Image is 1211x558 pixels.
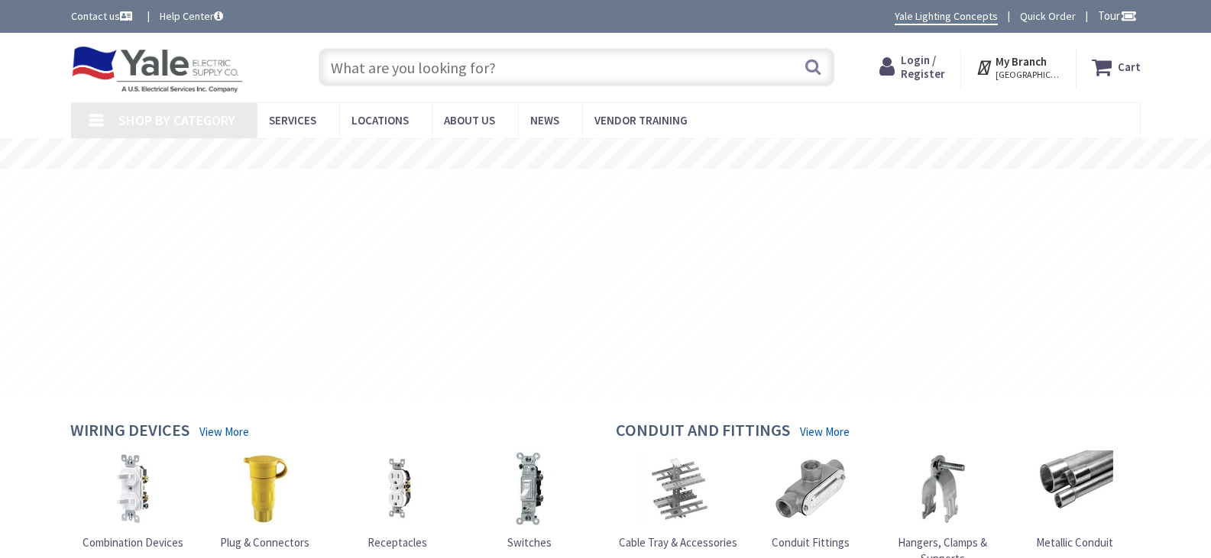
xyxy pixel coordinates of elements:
[359,450,436,550] a: Receptacles Receptacles
[199,424,249,440] a: View More
[220,535,309,550] span: Plug & Connectors
[640,450,717,527] img: Cable Tray & Accessories
[1118,53,1141,81] strong: Cart
[1020,8,1076,24] a: Quick Order
[444,113,495,127] span: About Us
[1098,8,1137,23] span: Tour
[118,111,235,129] span: Shop By Category
[220,450,309,550] a: Plug & Connectors Plug & Connectors
[507,535,552,550] span: Switches
[772,535,850,550] span: Conduit Fittings
[1036,535,1113,550] span: Metallic Conduit
[491,450,568,527] img: Switches
[368,535,427,550] span: Receptacles
[70,421,189,443] h4: Wiring Devices
[227,450,303,527] img: Plug & Connectors
[976,53,1060,81] div: My Branch [GEOGRAPHIC_DATA], [GEOGRAPHIC_DATA]
[895,8,998,25] a: Yale Lighting Concepts
[269,113,316,127] span: Services
[319,48,834,86] input: What are you looking for?
[71,46,244,93] img: Yale Electric Supply Co.
[879,53,945,81] a: Login / Register
[772,450,850,550] a: Conduit Fittings Conduit Fittings
[530,113,559,127] span: News
[996,54,1047,69] strong: My Branch
[1092,53,1141,81] a: Cart
[1036,450,1113,550] a: Metallic Conduit Metallic Conduit
[772,450,849,527] img: Conduit Fittings
[351,113,409,127] span: Locations
[83,535,183,550] span: Combination Devices
[619,450,737,550] a: Cable Tray & Accessories Cable Tray & Accessories
[71,8,135,24] a: Contact us
[359,450,436,527] img: Receptacles
[905,450,981,527] img: Hangers, Clamps & Supports
[800,424,850,440] a: View More
[996,69,1060,81] span: [GEOGRAPHIC_DATA], [GEOGRAPHIC_DATA]
[83,450,183,550] a: Combination Devices Combination Devices
[160,8,223,24] a: Help Center
[491,450,568,550] a: Switches Switches
[95,450,171,527] img: Combination Devices
[1037,450,1113,527] img: Metallic Conduit
[594,113,688,127] span: Vendor Training
[619,535,737,550] span: Cable Tray & Accessories
[901,53,945,81] span: Login / Register
[616,421,790,443] h4: Conduit and Fittings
